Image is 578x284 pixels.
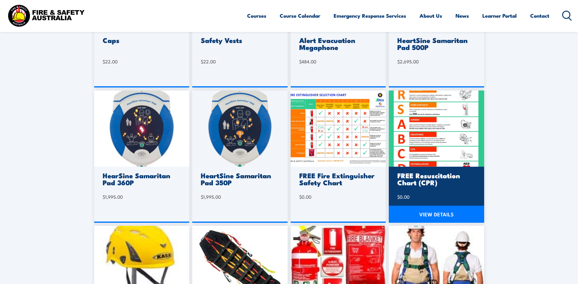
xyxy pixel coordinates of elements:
span: $ [201,193,203,200]
span: $ [397,58,400,65]
span: $ [397,193,400,200]
span: $ [103,58,105,65]
a: VIEW DETAILS [389,206,484,223]
img: 360.jpg [94,91,190,167]
bdi: 0.00 [397,193,410,200]
a: Courses [247,8,266,24]
bdi: 2,695.00 [397,58,419,65]
bdi: 484.00 [299,58,316,65]
bdi: 1,995.00 [103,193,123,200]
bdi: 1,995.00 [201,193,221,200]
img: 350.png [192,91,288,167]
a: News [456,8,469,24]
img: Fire-Extinguisher-Chart.png [291,91,386,167]
h3: Caps [103,37,179,44]
h3: HeartSine Samaritan Pad 500P [397,37,474,51]
span: $ [201,58,203,65]
span: $ [299,58,302,65]
a: Course Calendar [280,8,320,24]
a: Emergency Response Services [334,8,406,24]
bdi: 22.00 [103,58,118,65]
h3: Alert Evacuation Megaphone [299,37,376,51]
span: $ [103,193,105,200]
h3: Safety Vests [201,37,277,44]
a: About Us [420,8,442,24]
h3: FREE Fire Extinguisher Safety Chart [299,172,376,186]
h3: HeartSine Samaritan Pad 350P [201,172,277,186]
bdi: 0.00 [299,193,311,200]
a: Learner Portal [482,8,517,24]
span: $ [299,193,302,200]
bdi: 22.00 [201,58,216,65]
img: FREE Resuscitation Chart – What are the 7 steps to CPR Chart / Sign / Poster [389,91,484,167]
a: Contact [530,8,549,24]
h3: HearSine Samaritan Pad 360P [103,172,179,186]
h3: FREE Resuscitation Chart (CPR) [397,172,474,186]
